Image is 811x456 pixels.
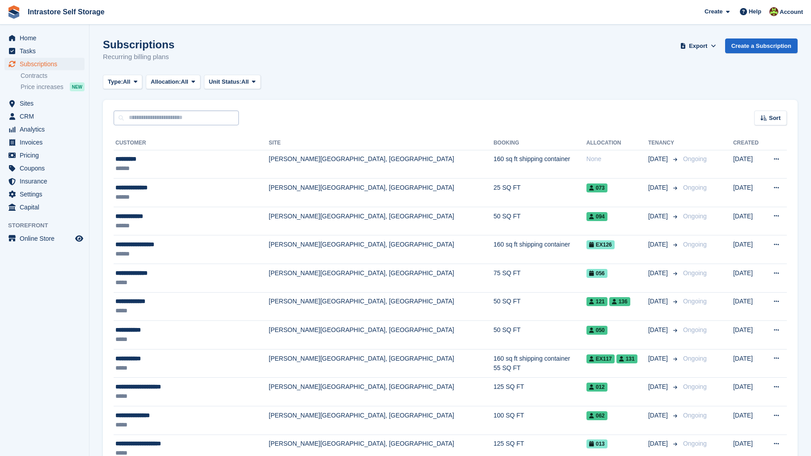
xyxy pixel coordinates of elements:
[242,77,249,86] span: All
[493,378,586,406] td: 125 SQ FT
[20,162,73,175] span: Coupons
[4,110,85,123] a: menu
[648,354,670,363] span: [DATE]
[21,82,85,92] a: Price increases NEW
[586,354,615,363] span: EX117
[493,235,586,264] td: 160 sq ft shipping container
[20,45,73,57] span: Tasks
[683,184,707,191] span: Ongoing
[493,179,586,207] td: 25 SQ FT
[20,188,73,200] span: Settings
[733,207,764,235] td: [DATE]
[683,241,707,248] span: Ongoing
[705,7,722,16] span: Create
[4,175,85,188] a: menu
[20,32,73,44] span: Home
[108,77,123,86] span: Type:
[269,136,493,150] th: Site
[683,440,707,447] span: Ongoing
[648,268,670,278] span: [DATE]
[493,136,586,150] th: Booking
[648,297,670,306] span: [DATE]
[683,326,707,333] span: Ongoing
[586,383,607,392] span: 012
[648,325,670,335] span: [DATE]
[4,201,85,213] a: menu
[8,221,89,230] span: Storefront
[648,183,670,192] span: [DATE]
[648,212,670,221] span: [DATE]
[725,38,798,53] a: Create a Subscription
[586,136,648,150] th: Allocation
[4,136,85,149] a: menu
[269,406,493,435] td: [PERSON_NAME][GEOGRAPHIC_DATA], [GEOGRAPHIC_DATA]
[586,240,615,249] span: EX126
[493,264,586,293] td: 75 SQ FT
[123,77,131,86] span: All
[146,75,200,89] button: Allocation: All
[733,292,764,321] td: [DATE]
[616,354,637,363] span: 131
[769,7,778,16] img: Emily Clark
[586,154,648,164] div: None
[733,406,764,435] td: [DATE]
[586,297,607,306] span: 121
[20,123,73,136] span: Analytics
[269,264,493,293] td: [PERSON_NAME][GEOGRAPHIC_DATA], [GEOGRAPHIC_DATA]
[74,233,85,244] a: Preview store
[103,52,174,62] p: Recurring billing plans
[749,7,761,16] span: Help
[269,235,493,264] td: [PERSON_NAME][GEOGRAPHIC_DATA], [GEOGRAPHIC_DATA]
[648,136,679,150] th: Tenancy
[114,136,269,150] th: Customer
[4,45,85,57] a: menu
[648,411,670,420] span: [DATE]
[269,179,493,207] td: [PERSON_NAME][GEOGRAPHIC_DATA], [GEOGRAPHIC_DATA]
[269,321,493,349] td: [PERSON_NAME][GEOGRAPHIC_DATA], [GEOGRAPHIC_DATA]
[269,378,493,406] td: [PERSON_NAME][GEOGRAPHIC_DATA], [GEOGRAPHIC_DATA]
[733,264,764,293] td: [DATE]
[4,58,85,70] a: menu
[683,383,707,390] span: Ongoing
[103,38,174,51] h1: Subscriptions
[24,4,108,19] a: Intrastore Self Storage
[586,411,607,420] span: 062
[683,355,707,362] span: Ongoing
[586,439,607,448] span: 013
[7,5,21,19] img: stora-icon-8386f47178a22dfd0bd8f6a31ec36ba5ce8667c1dd55bd0f319d3a0aa187defe.svg
[20,149,73,162] span: Pricing
[648,439,670,448] span: [DATE]
[181,77,188,86] span: All
[609,297,630,306] span: 136
[683,213,707,220] span: Ongoing
[733,150,764,179] td: [DATE]
[269,207,493,235] td: [PERSON_NAME][GEOGRAPHIC_DATA], [GEOGRAPHIC_DATA]
[20,97,73,110] span: Sites
[683,298,707,305] span: Ongoing
[733,235,764,264] td: [DATE]
[269,349,493,378] td: [PERSON_NAME][GEOGRAPHIC_DATA], [GEOGRAPHIC_DATA]
[683,155,707,162] span: Ongoing
[4,97,85,110] a: menu
[493,292,586,321] td: 50 SQ FT
[204,75,261,89] button: Unit Status: All
[4,162,85,175] a: menu
[493,207,586,235] td: 50 SQ FT
[683,269,707,277] span: Ongoing
[586,183,607,192] span: 073
[4,123,85,136] a: menu
[733,179,764,207] td: [DATE]
[20,232,73,245] span: Online Store
[586,326,607,335] span: 050
[586,269,607,278] span: 056
[683,412,707,419] span: Ongoing
[20,58,73,70] span: Subscriptions
[20,136,73,149] span: Invoices
[70,82,85,91] div: NEW
[269,150,493,179] td: [PERSON_NAME][GEOGRAPHIC_DATA], [GEOGRAPHIC_DATA]
[780,8,803,17] span: Account
[648,154,670,164] span: [DATE]
[4,232,85,245] a: menu
[648,240,670,249] span: [DATE]
[4,188,85,200] a: menu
